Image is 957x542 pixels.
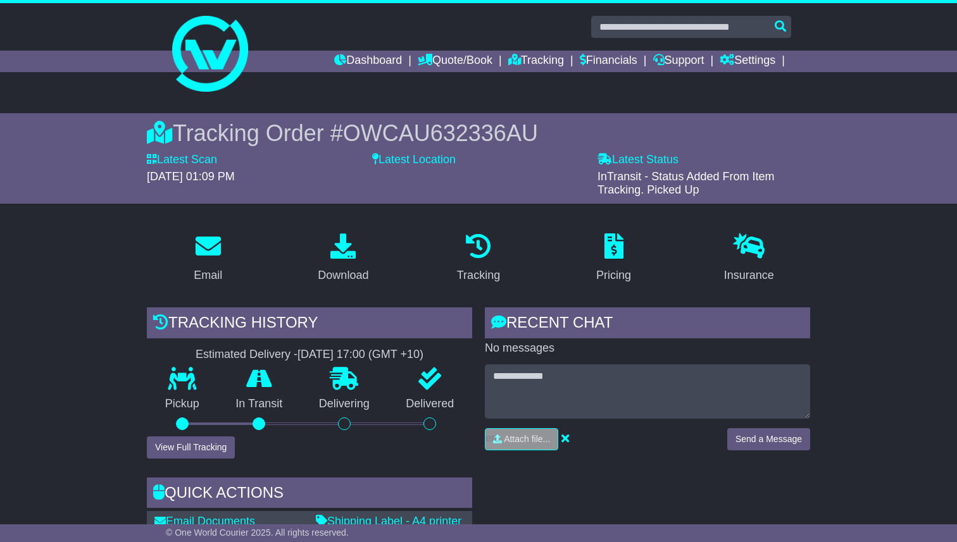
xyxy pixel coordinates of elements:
a: Quote/Book [418,51,492,72]
p: Pickup [147,397,218,411]
a: Tracking [508,51,564,72]
span: © One World Courier 2025. All rights reserved. [166,527,349,538]
div: Pricing [596,267,631,284]
span: OWCAU632336AU [343,120,538,146]
p: No messages [485,342,810,355]
a: Tracking [449,229,508,288]
label: Latest Location [372,153,456,167]
button: Send a Message [727,428,810,450]
div: Estimated Delivery - [147,348,472,362]
p: Delivered [388,397,473,411]
a: Support [653,51,704,72]
a: Insurance [716,229,782,288]
a: Download [310,229,377,288]
a: Email [185,229,230,288]
div: RECENT CHAT [485,307,810,342]
label: Latest Status [597,153,679,167]
a: Shipping Label - A4 printer [316,515,461,527]
div: Tracking Order # [147,120,810,147]
span: InTransit - Status Added From Item Tracking. Picked Up [597,170,774,197]
div: Insurance [724,267,774,284]
div: Email [194,267,222,284]
div: Tracking [457,267,500,284]
div: Download [318,267,368,284]
label: Latest Scan [147,153,217,167]
p: Delivering [301,397,388,411]
a: Pricing [588,229,639,288]
a: Dashboard [334,51,402,72]
p: In Transit [218,397,301,411]
div: [DATE] 17:00 (GMT +10) [297,348,423,362]
a: Settings [720,51,775,72]
span: [DATE] 01:09 PM [147,170,235,183]
button: View Full Tracking [147,436,235,459]
div: Quick Actions [147,477,472,512]
div: Tracking history [147,307,472,342]
a: Email Documents [154,515,255,527]
a: Financials [580,51,637,72]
